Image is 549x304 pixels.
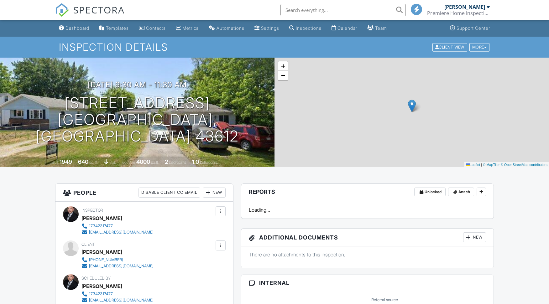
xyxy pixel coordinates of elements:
[60,158,72,165] div: 1949
[200,160,218,165] span: bathrooms
[146,25,166,31] div: Contacts
[81,257,154,263] a: [PHONE_NUMBER]
[122,160,135,165] span: Lot Size
[287,23,324,34] a: Inspections
[81,263,154,269] a: [EMAIL_ADDRESS][DOMAIN_NAME]
[89,224,113,229] div: 17342317477
[55,184,233,202] h3: People
[81,229,154,235] a: [EMAIL_ADDRESS][DOMAIN_NAME]
[81,276,111,281] span: Scheduled By
[89,230,154,235] div: [EMAIL_ADDRESS][DOMAIN_NAME]
[182,25,199,31] div: Metrics
[252,23,282,34] a: Settings
[55,3,69,17] img: The Best Home Inspection Software - Spectora
[365,23,390,34] a: Team
[89,160,98,165] span: sq. ft.
[217,25,244,31] div: Automations
[139,188,200,198] div: Disable Client CC Email
[65,25,89,31] div: Dashboard
[375,25,387,31] div: Team
[432,44,469,49] a: Client View
[481,163,482,167] span: |
[59,42,490,53] h1: Inspection Details
[457,25,490,31] div: Support Center
[280,4,406,16] input: Search everything...
[281,62,285,70] span: +
[447,23,493,34] a: Support Center
[97,23,131,34] a: Templates
[444,4,485,10] div: [PERSON_NAME]
[81,214,122,223] div: [PERSON_NAME]
[329,23,360,34] a: Calendar
[136,158,150,165] div: 4000
[81,281,122,291] div: [PERSON_NAME]
[501,163,547,167] a: © OpenStreetMap contributors
[371,297,398,303] label: Referral source
[89,257,123,262] div: [PHONE_NUMBER]
[165,158,168,165] div: 2
[73,3,125,16] span: SPECTORA
[241,229,494,246] h3: Additional Documents
[89,264,154,269] div: [EMAIL_ADDRESS][DOMAIN_NAME]
[281,71,285,79] span: −
[278,61,288,71] a: Zoom in
[52,160,59,165] span: Built
[463,232,486,242] div: New
[109,160,116,165] span: slab
[151,160,159,165] span: sq.ft.
[89,291,113,296] div: 17342317477
[173,23,201,34] a: Metrics
[89,298,154,303] div: [EMAIL_ADDRESS][DOMAIN_NAME]
[136,23,168,34] a: Contacts
[432,43,467,51] div: Client View
[278,71,288,80] a: Zoom out
[81,247,122,257] div: [PERSON_NAME]
[241,275,494,291] h3: Internal
[10,95,264,144] h1: [STREET_ADDRESS] [GEOGRAPHIC_DATA], [GEOGRAPHIC_DATA] 43612
[483,163,500,167] a: © MapTiler
[55,8,125,22] a: SPECTORA
[81,297,154,303] a: [EMAIL_ADDRESS][DOMAIN_NAME]
[56,23,92,34] a: Dashboard
[296,25,322,31] div: Inspections
[337,25,357,31] div: Calendar
[81,208,103,213] span: Inspector
[466,163,480,167] a: Leaflet
[206,23,247,34] a: Automations (Basic)
[203,188,226,198] div: New
[261,25,279,31] div: Settings
[106,25,129,31] div: Templates
[88,80,187,89] h3: [DATE] 9:30 am - 11:30 am
[81,242,95,247] span: Client
[81,291,154,297] a: 17342317477
[469,43,490,51] div: More
[427,10,490,16] div: Premiere Home Inspections, LLC
[78,158,88,165] div: 640
[249,251,486,258] p: There are no attachments to this inspection.
[81,223,154,229] a: 17342317477
[408,100,416,112] img: Marker
[169,160,186,165] span: bedrooms
[192,158,199,165] div: 1.0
